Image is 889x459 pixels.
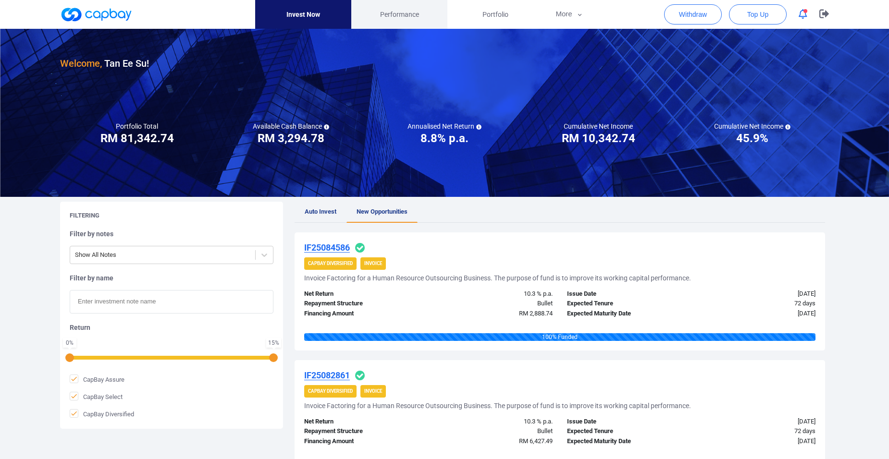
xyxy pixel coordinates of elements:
div: Expected Tenure [560,426,691,436]
span: RM 6,427.49 [519,437,553,445]
span: Top Up [747,10,768,19]
div: Issue Date [560,289,691,299]
div: [DATE] [691,417,823,427]
u: IF25084586 [304,242,350,253]
h5: Portfolio Total [116,122,158,131]
span: Auto Invest [305,208,336,215]
span: CapBay Select [70,392,123,401]
h5: Filter by notes [70,229,273,238]
h3: RM 3,294.78 [258,131,324,146]
u: IF25082861 [304,370,350,380]
div: Financing Amount [297,436,429,447]
h5: Invoice Factoring for a Human Resource Outsourcing Business. The purpose of fund is to improve it... [304,274,691,282]
h3: RM 81,342.74 [100,131,174,146]
span: New Opportunities [357,208,407,215]
h5: Invoice Factoring for a Human Resource Outsourcing Business. The purpose of fund is to improve it... [304,401,691,410]
button: Withdraw [664,4,722,24]
span: CapBay Assure [70,374,124,384]
div: Bullet [429,299,560,309]
div: Bullet [429,426,560,436]
span: Performance [380,9,419,20]
div: [DATE] [691,436,823,447]
input: Enter investment note name [70,290,273,314]
div: Net Return [297,289,429,299]
div: Net Return [297,417,429,427]
span: CapBay Diversified [70,409,134,419]
div: [DATE] [691,309,823,319]
div: Expected Maturity Date [560,309,691,319]
h5: Return [70,323,273,332]
span: RM 2,888.74 [519,310,553,317]
div: 72 days [691,426,823,436]
h5: Filter by name [70,274,273,282]
div: 10.3 % p.a. [429,417,560,427]
h5: Filtering [70,211,99,220]
h5: Cumulative Net Income [564,122,633,131]
div: 72 days [691,299,823,309]
strong: Invoice [364,388,382,394]
div: 10.3 % p.a. [429,289,560,299]
span: Welcome, [60,58,102,69]
h3: Tan Ee Su ! [60,56,149,71]
h3: 8.8% p.a. [420,131,469,146]
div: 0 % [65,340,74,346]
h3: RM 10,342.74 [562,131,635,146]
h5: Annualised Net Return [407,122,482,131]
span: Portfolio [482,9,508,20]
h5: Cumulative Net Income [714,122,790,131]
div: 100 % Funded [304,333,815,341]
h3: 45.9% [736,131,768,146]
strong: Invoice [364,261,382,266]
div: Financing Amount [297,309,429,319]
div: [DATE] [691,289,823,299]
strong: CapBay Diversified [308,388,353,394]
div: Expected Maturity Date [560,436,691,447]
div: Issue Date [560,417,691,427]
div: Repayment Structure [297,426,429,436]
div: Expected Tenure [560,299,691,309]
strong: CapBay Diversified [308,261,353,266]
div: Repayment Structure [297,299,429,309]
div: 15 % [268,340,279,346]
h5: Available Cash Balance [253,122,329,131]
button: Top Up [729,4,787,24]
